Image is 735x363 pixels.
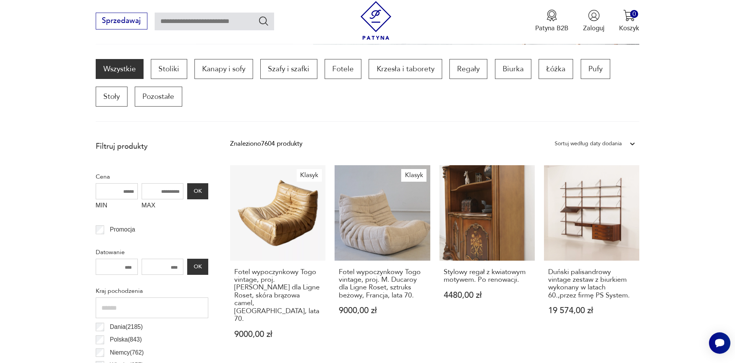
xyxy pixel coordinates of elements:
[96,172,208,182] p: Cena
[369,59,442,79] a: Krzesła i taborety
[535,24,568,33] p: Patyna B2B
[110,348,144,358] p: Niemcy ( 762 )
[544,165,639,356] a: Duński palisandrowy vintage zestaw z biurkiem wykonany w latach 60.,przez firmę PS System.Duński ...
[548,307,635,315] p: 19 574,00 zł
[260,59,317,79] a: Szafy i szafki
[535,10,568,33] button: Patyna B2B
[449,59,487,79] a: Regały
[495,59,531,79] a: Biurka
[110,335,142,345] p: Polska ( 843 )
[187,183,208,199] button: OK
[151,59,187,79] a: Stoliki
[535,10,568,33] a: Ikona medaluPatyna B2B
[583,10,604,33] button: Zaloguj
[630,10,638,18] div: 0
[234,268,322,323] h3: Fotel wypoczynkowy Togo vintage, proj. [PERSON_NAME] dla Ligne Roset, skóra brązowa camel, [GEOGR...
[588,10,600,21] img: Ikonka użytkownika
[325,59,361,79] a: Fotele
[357,1,395,40] img: Patyna - sklep z meblami i dekoracjami vintage
[234,330,322,338] p: 9000,00 zł
[339,268,426,300] h3: Fotel wypoczynkowy Togo vintage, proj. M. Ducaroy dla Ligne Roset, sztruks beżowy, Francja, lata 70.
[135,87,182,107] a: Pozostałe
[96,13,147,30] button: Sprzedawaj
[110,322,143,332] p: Dania ( 2185 )
[583,24,604,33] p: Zaloguj
[110,225,135,235] p: Promocja
[230,165,325,356] a: KlasykFotel wypoczynkowy Togo vintage, proj. M. Ducaroy dla Ligne Roset, skóra brązowa camel, Fra...
[258,15,269,26] button: Szukaj
[96,247,208,257] p: Datowanie
[709,332,730,354] iframe: Smartsupp widget button
[548,268,635,300] h3: Duński palisandrowy vintage zestaw z biurkiem wykonany w latach 60.,przez firmę PS System.
[546,10,558,21] img: Ikona medalu
[555,139,622,149] div: Sortuj według daty dodania
[539,59,573,79] a: Łóżka
[96,199,138,214] label: MIN
[142,199,184,214] label: MAX
[623,10,635,21] img: Ikona koszyka
[96,286,208,296] p: Kraj pochodzenia
[339,307,426,315] p: 9000,00 zł
[581,59,610,79] a: Pufy
[96,87,127,107] a: Stoły
[439,165,535,356] a: Stylowy regał z kwiatowym motywem. Po renowacji.Stylowy regał z kwiatowym motywem. Po renowacji.4...
[96,141,208,151] p: Filtruj produkty
[619,10,639,33] button: 0Koszyk
[96,18,147,25] a: Sprzedawaj
[187,259,208,275] button: OK
[194,59,253,79] a: Kanapy i sofy
[444,291,531,299] p: 4480,00 zł
[96,59,144,79] a: Wszystkie
[230,139,302,149] div: Znaleziono 7604 produkty
[335,165,430,356] a: KlasykFotel wypoczynkowy Togo vintage, proj. M. Ducaroy dla Ligne Roset, sztruks beżowy, Francja,...
[444,268,531,284] h3: Stylowy regał z kwiatowym motywem. Po renowacji.
[619,24,639,33] p: Koszyk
